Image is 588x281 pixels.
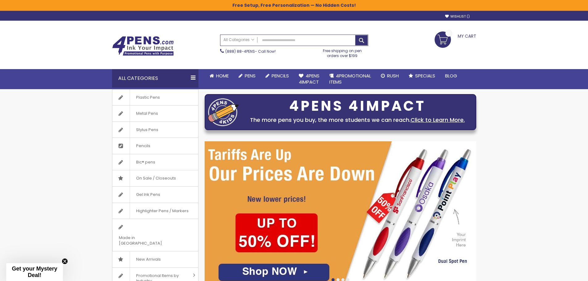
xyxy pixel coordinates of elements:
div: 4PENS 4IMPACT [242,100,473,113]
a: Plastic Pens [112,89,198,105]
a: Pencils [261,69,294,83]
a: 4PROMOTIONALITEMS [324,69,376,89]
a: Gel Ink Pens [112,187,198,203]
a: Pencils [112,138,198,154]
span: Pencils [272,72,289,79]
span: Stylus Pens [130,122,165,138]
a: Made in [GEOGRAPHIC_DATA] [112,219,198,251]
span: Bic® pens [130,154,161,170]
span: Metal Pens [130,105,164,122]
img: four_pen_logo.png [208,98,239,126]
div: Get your Mystery Deal!Close teaser [6,263,63,281]
a: Pens [234,69,261,83]
span: New Arrivals [130,251,167,267]
span: All Categories [223,37,254,42]
span: Plastic Pens [130,89,166,105]
span: 4PROMOTIONAL ITEMS [329,72,371,85]
span: Specials [415,72,435,79]
a: Specials [404,69,440,83]
a: On Sale / Closeouts [112,170,198,186]
span: On Sale / Closeouts [130,170,182,186]
span: Pencils [130,138,156,154]
span: Rush [387,72,399,79]
a: New Arrivals [112,251,198,267]
a: (888) 88-4PENS [225,49,255,54]
div: The more pens you buy, the more students we can reach. [242,116,473,124]
a: Click to Learn More. [411,116,465,124]
a: Bic® pens [112,154,198,170]
a: Highlighter Pens / Markers [112,203,198,219]
span: Pens [245,72,256,79]
span: Get your Mystery Deal! [12,266,57,278]
div: Free shipping on pen orders over $199 [316,46,368,58]
span: Gel Ink Pens [130,187,166,203]
a: Metal Pens [112,105,198,122]
span: Blog [445,72,457,79]
a: All Categories [220,35,257,45]
span: Made in [GEOGRAPHIC_DATA] [112,230,183,251]
a: Stylus Pens [112,122,198,138]
span: Home [216,72,229,79]
iframe: Google Customer Reviews [537,264,588,281]
a: Blog [440,69,462,83]
a: 4Pens4impact [294,69,324,89]
div: All Categories [112,69,198,88]
span: 4Pens 4impact [299,72,319,85]
a: Wishlist [445,14,470,19]
a: Home [205,69,234,83]
button: Close teaser [62,258,68,264]
span: Highlighter Pens / Markers [130,203,195,219]
span: - Call Now! [225,49,276,54]
a: Rush [376,69,404,83]
img: 4Pens Custom Pens and Promotional Products [112,36,174,56]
